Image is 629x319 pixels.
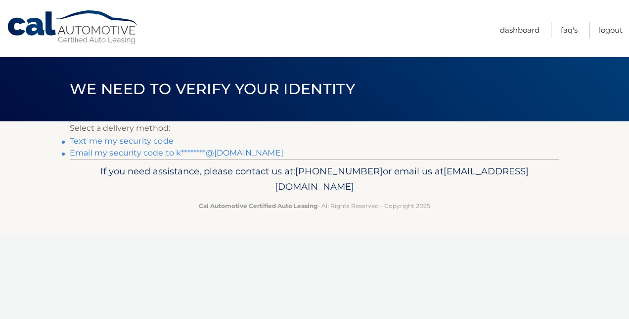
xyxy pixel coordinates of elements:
[561,22,578,38] a: FAQ's
[500,22,539,38] a: Dashboard
[295,165,383,177] span: [PHONE_NUMBER]
[599,22,623,38] a: Logout
[6,10,140,45] a: Cal Automotive
[199,202,317,210] strong: Cal Automotive Certified Auto Leasing
[70,121,559,135] p: Select a delivery method:
[76,163,553,195] p: If you need assistance, please contact us at: or email us at
[70,80,355,98] span: We need to verify your identity
[70,136,174,146] a: Text me my security code
[70,148,283,158] a: Email my security code to k********@[DOMAIN_NAME]
[76,201,553,211] p: - All Rights Reserved - Copyright 2025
